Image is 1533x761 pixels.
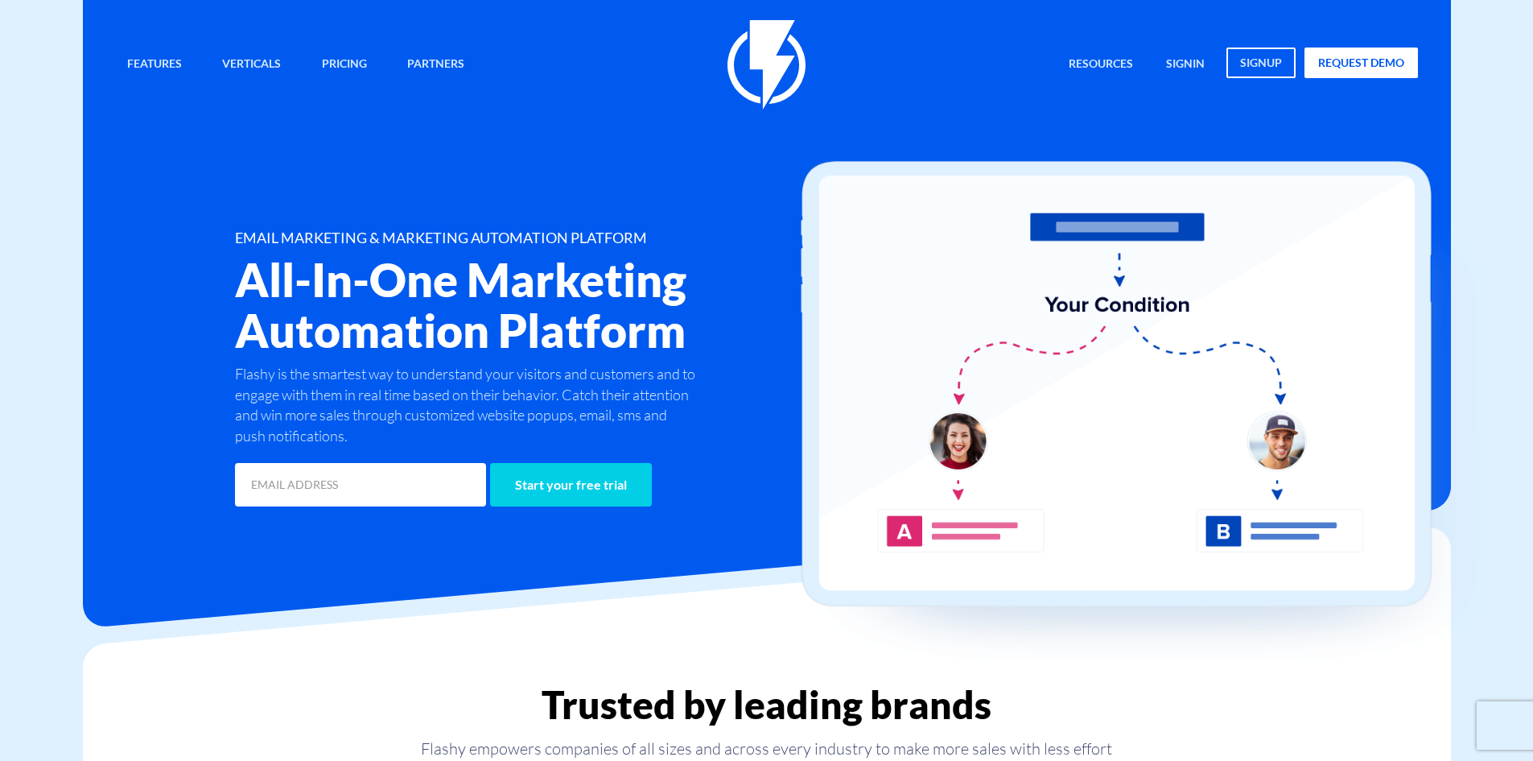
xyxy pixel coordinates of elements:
input: EMAIL ADDRESS [235,463,486,507]
a: Pricing [310,48,379,82]
a: request demo [1304,48,1418,78]
a: Resources [1057,48,1145,82]
a: Partners [395,48,476,82]
h2: Trusted by leading brands [83,684,1451,726]
a: Features [115,48,194,82]
h1: EMAIL MARKETING & MARKETING AUTOMATION PLATFORM [235,230,863,246]
input: Start your free trial [490,463,652,507]
p: Flashy empowers companies of all sizes and across every industry to make more sales with less effort [83,738,1451,760]
a: signup [1226,48,1296,78]
a: Verticals [210,48,293,82]
h2: All-In-One Marketing Automation Platform [235,254,863,356]
a: signin [1154,48,1217,82]
p: Flashy is the smartest way to understand your visitors and customers and to engage with them in r... [235,364,700,447]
